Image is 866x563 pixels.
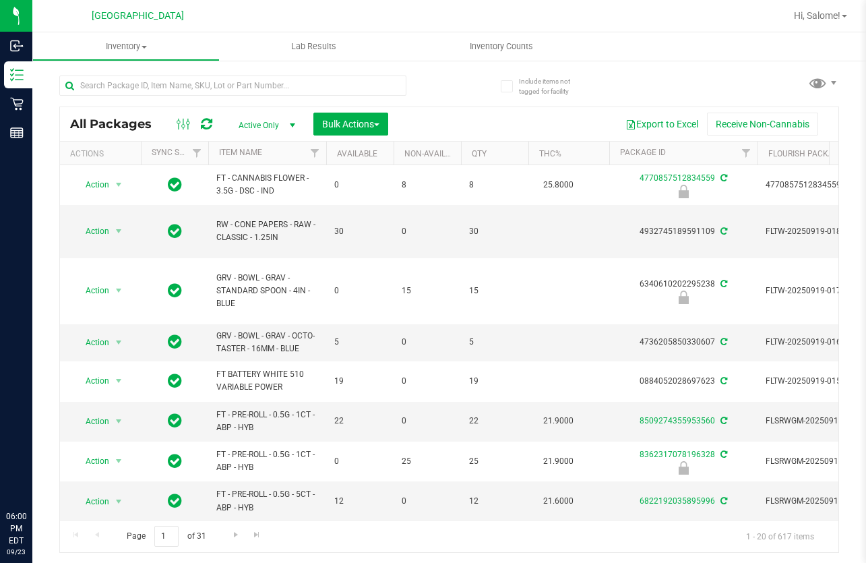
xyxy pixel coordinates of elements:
span: FT BATTERY WHITE 510 VARIABLE POWER [216,368,318,394]
span: 30 [334,225,385,238]
span: Sync from Compliance System [718,416,727,425]
span: Sync from Compliance System [718,227,727,236]
span: Action [73,333,110,352]
span: 8 [402,179,453,191]
a: Available [337,149,377,158]
span: 25 [402,455,453,468]
a: Item Name [219,148,262,157]
inline-svg: Inbound [10,39,24,53]
a: Qty [472,149,487,158]
span: In Sync [168,411,182,430]
a: Non-Available [404,149,464,158]
a: Lab Results [220,32,407,61]
p: 09/23 [6,547,26,557]
span: Inventory Counts [452,40,551,53]
a: Package ID [620,148,666,157]
input: Search Package ID, Item Name, SKU, Lot or Part Number... [59,76,406,96]
span: 22 [469,415,520,427]
span: 0 [402,415,453,427]
p: 06:00 PM EDT [6,510,26,547]
span: select [111,333,127,352]
span: GRV - BOWL - GRAV - STANDARD SPOON - 4IN - BLUE [216,272,318,311]
span: In Sync [168,492,182,510]
span: Sync from Compliance System [718,496,727,506]
a: 8362317078196328 [640,450,715,459]
span: Action [73,412,110,431]
div: Actions [70,149,135,158]
a: Go to the next page [226,526,245,544]
iframe: Resource center unread badge [40,453,56,469]
span: 19 [334,375,385,388]
span: 0 [402,225,453,238]
inline-svg: Inventory [10,68,24,82]
span: Sync from Compliance System [718,279,727,289]
span: 1 - 20 of 617 items [735,526,825,546]
span: 19 [469,375,520,388]
span: select [111,372,127,390]
span: In Sync [168,452,182,471]
span: 5 [469,336,520,349]
input: 1 [154,526,179,547]
span: In Sync [168,175,182,194]
span: select [111,281,127,300]
span: 5 [334,336,385,349]
span: Sync from Compliance System [718,376,727,386]
span: 22 [334,415,385,427]
span: Action [73,175,110,194]
a: 8509274355953560 [640,416,715,425]
span: In Sync [168,372,182,390]
button: Export to Excel [617,113,707,136]
inline-svg: Reports [10,126,24,140]
span: GRV - BOWL - GRAV - OCTO-TASTER - 16MM - BLUE [216,330,318,355]
iframe: Resource center [13,455,54,496]
button: Bulk Actions [313,113,388,136]
span: FT - PRE-ROLL - 0.5G - 1CT - ABP - HYB [216,448,318,474]
a: Filter [186,142,208,165]
div: Locked due to Testing Failure [607,185,760,198]
a: Inventory Counts [408,32,595,61]
span: FT - PRE-ROLL - 0.5G - 5CT - ABP - HYB [216,488,318,514]
span: 21.6000 [536,492,580,511]
span: 12 [334,495,385,508]
span: 21.9000 [536,411,580,431]
span: All Packages [70,117,165,131]
a: THC% [539,149,561,158]
span: select [111,492,127,511]
span: Sync from Compliance System [718,450,727,459]
span: 0 [402,495,453,508]
span: select [111,452,127,471]
span: 25 [469,455,520,468]
span: Action [73,492,110,511]
span: FT - CANNABIS FLOWER - 3.5G - DSC - IND [216,172,318,198]
span: 12 [469,495,520,508]
span: select [111,222,127,241]
div: Newly Received [607,291,760,304]
a: Filter [304,142,326,165]
span: 0 [334,455,385,468]
span: 0 [402,375,453,388]
span: 8 [469,179,520,191]
span: [GEOGRAPHIC_DATA] [92,10,184,22]
span: Inventory [33,40,219,53]
span: Action [73,222,110,241]
span: select [111,175,127,194]
a: Sync Status [152,148,204,157]
div: 6340610202295238 [607,278,760,304]
span: FT - PRE-ROLL - 0.5G - 1CT - ABP - HYB [216,409,318,434]
a: 4770857512834559 [640,173,715,183]
div: 4932745189591109 [607,225,760,238]
span: Page of 31 [115,526,217,547]
a: Filter [735,142,757,165]
span: In Sync [168,222,182,241]
span: 0 [334,179,385,191]
span: 21.9000 [536,452,580,471]
span: In Sync [168,332,182,351]
span: 0 [334,285,385,297]
span: 30 [469,225,520,238]
a: Inventory [32,32,220,61]
div: Newly Received [607,461,760,475]
span: Bulk Actions [322,119,379,129]
span: Action [73,281,110,300]
span: Action [73,452,110,471]
a: Go to the last page [247,526,267,544]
